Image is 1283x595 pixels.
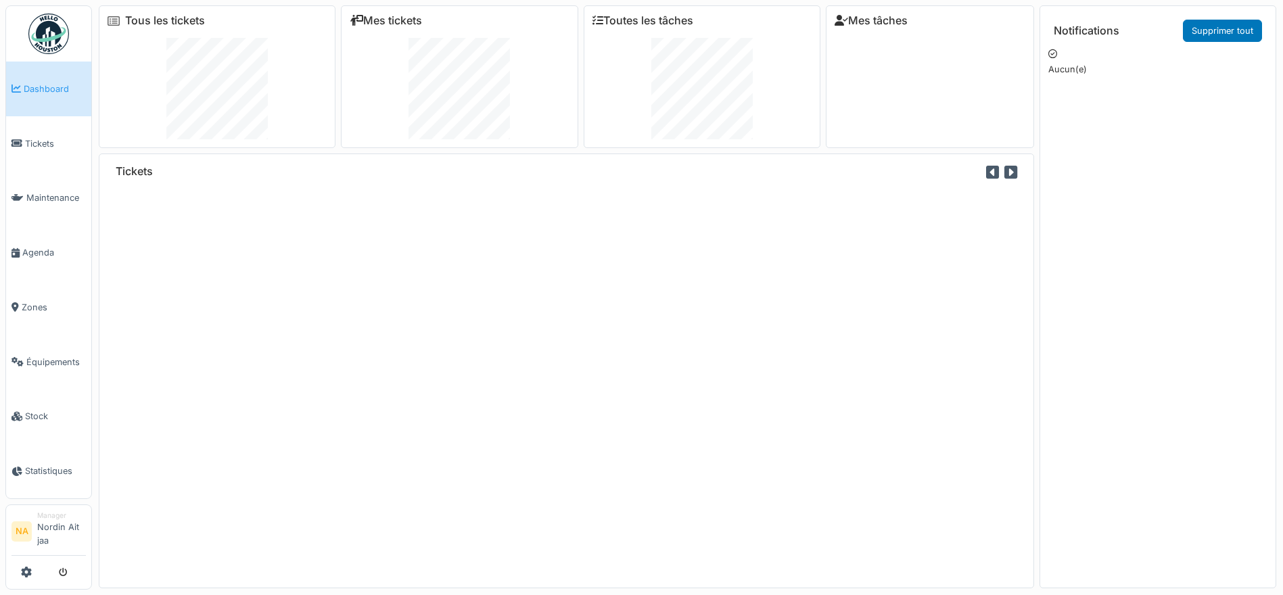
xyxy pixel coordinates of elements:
span: Statistiques [25,465,86,477]
span: Dashboard [24,82,86,95]
span: Équipements [26,356,86,368]
h6: Notifications [1054,24,1119,37]
a: Équipements [6,335,91,389]
h6: Tickets [116,165,153,178]
li: Nordin Ait jaa [37,510,86,552]
a: Stock [6,389,91,444]
a: NA ManagerNordin Ait jaa [11,510,86,556]
a: Mes tickets [350,14,422,27]
a: Supprimer tout [1183,20,1262,42]
a: Toutes les tâches [592,14,693,27]
p: Aucun(e) [1048,63,1267,76]
span: Agenda [22,246,86,259]
div: Manager [37,510,86,521]
a: Maintenance [6,171,91,226]
a: Dashboard [6,62,91,116]
li: NA [11,521,32,542]
span: Maintenance [26,191,86,204]
a: Agenda [6,225,91,280]
img: Badge_color-CXgf-gQk.svg [28,14,69,54]
a: Tickets [6,116,91,171]
a: Tous les tickets [125,14,205,27]
a: Zones [6,280,91,335]
span: Zones [22,301,86,314]
a: Mes tâches [835,14,908,27]
span: Tickets [25,137,86,150]
span: Stock [25,410,86,423]
a: Statistiques [6,444,91,498]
